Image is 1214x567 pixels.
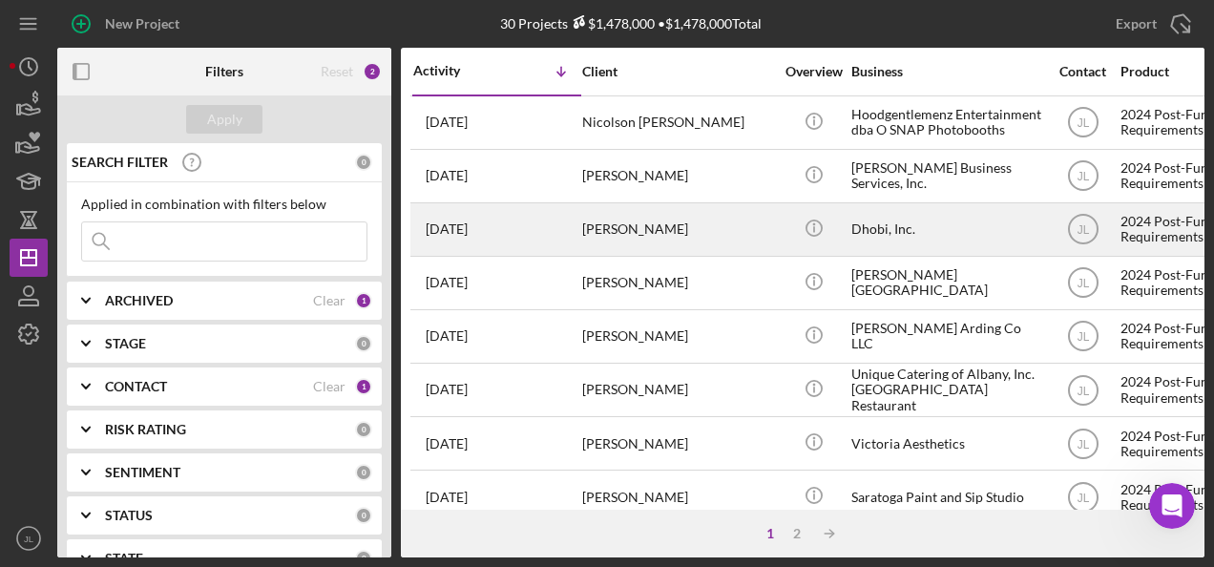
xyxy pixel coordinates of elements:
b: STATUS [105,508,153,523]
div: Apply [207,105,242,134]
b: STAGE [105,336,146,351]
div: $1,478,000 [568,15,655,31]
b: RISK RATING [105,422,186,437]
b: STATE [105,551,143,566]
div: 0 [355,154,372,171]
time: 2025-08-28 13:36 [426,115,468,130]
div: 0 [355,421,372,438]
div: 1 [757,526,784,541]
b: SEARCH FILTER [72,155,168,170]
text: JL [1077,437,1089,451]
text: JL [1077,330,1089,344]
b: ARCHIVED [105,293,173,308]
time: 2025-08-22 15:59 [426,275,468,290]
text: JL [1077,223,1089,237]
div: 2 [363,62,382,81]
iframe: Intercom live chat [1149,483,1195,529]
div: Overview [778,64,849,79]
div: 30 Projects • $1,478,000 Total [500,15,762,31]
b: Filters [205,64,243,79]
div: Victoria Aesthetics [851,418,1042,469]
div: Dhobi, Inc. [851,204,1042,255]
b: SENTIMENT [105,465,180,480]
div: [PERSON_NAME] [582,204,773,255]
time: 2025-08-24 19:08 [426,221,468,237]
div: Clear [313,293,345,308]
div: [PERSON_NAME] [582,418,773,469]
div: 0 [355,335,372,352]
button: JL [10,519,48,557]
div: Client [582,64,773,79]
div: 0 [355,550,372,567]
text: JL [1077,170,1089,183]
div: Contact [1047,64,1119,79]
text: JL [1077,116,1089,130]
div: Unique Catering of Albany, Inc. [GEOGRAPHIC_DATA] Restaurant [851,365,1042,415]
div: Clear [313,379,345,394]
div: [PERSON_NAME] [582,151,773,201]
div: 0 [355,507,372,524]
div: Activity [413,63,497,78]
div: [PERSON_NAME] Business Services, Inc. [851,151,1042,201]
div: [PERSON_NAME][GEOGRAPHIC_DATA] [851,258,1042,308]
div: Export [1116,5,1157,43]
div: Business [851,64,1042,79]
div: 2 [784,526,810,541]
div: Hoodgentlemenz Entertainment dba O SNAP Photobooths [851,97,1042,148]
time: 2025-08-19 14:42 [426,490,468,505]
div: Nicolson [PERSON_NAME] [582,97,773,148]
div: 0 [355,464,372,481]
div: [PERSON_NAME] [582,258,773,308]
div: New Project [105,5,179,43]
time: 2025-08-25 13:42 [426,168,468,183]
div: [PERSON_NAME] [582,472,773,522]
div: Saratoga Paint and Sip Studio [851,472,1042,522]
text: JL [1077,277,1089,290]
div: 1 [355,292,372,309]
button: Export [1097,5,1204,43]
time: 2025-08-22 07:48 [426,328,468,344]
text: JL [1077,491,1089,504]
div: [PERSON_NAME] [582,311,773,362]
div: Reset [321,64,353,79]
time: 2025-08-19 15:59 [426,436,468,451]
text: JL [24,534,34,544]
text: JL [1077,384,1089,397]
div: [PERSON_NAME] [582,365,773,415]
button: New Project [57,5,199,43]
div: 1 [355,378,372,395]
time: 2025-08-20 15:51 [426,382,468,397]
button: Apply [186,105,262,134]
b: CONTACT [105,379,167,394]
div: Applied in combination with filters below [81,197,367,212]
div: [PERSON_NAME] Arding Co LLC [851,311,1042,362]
